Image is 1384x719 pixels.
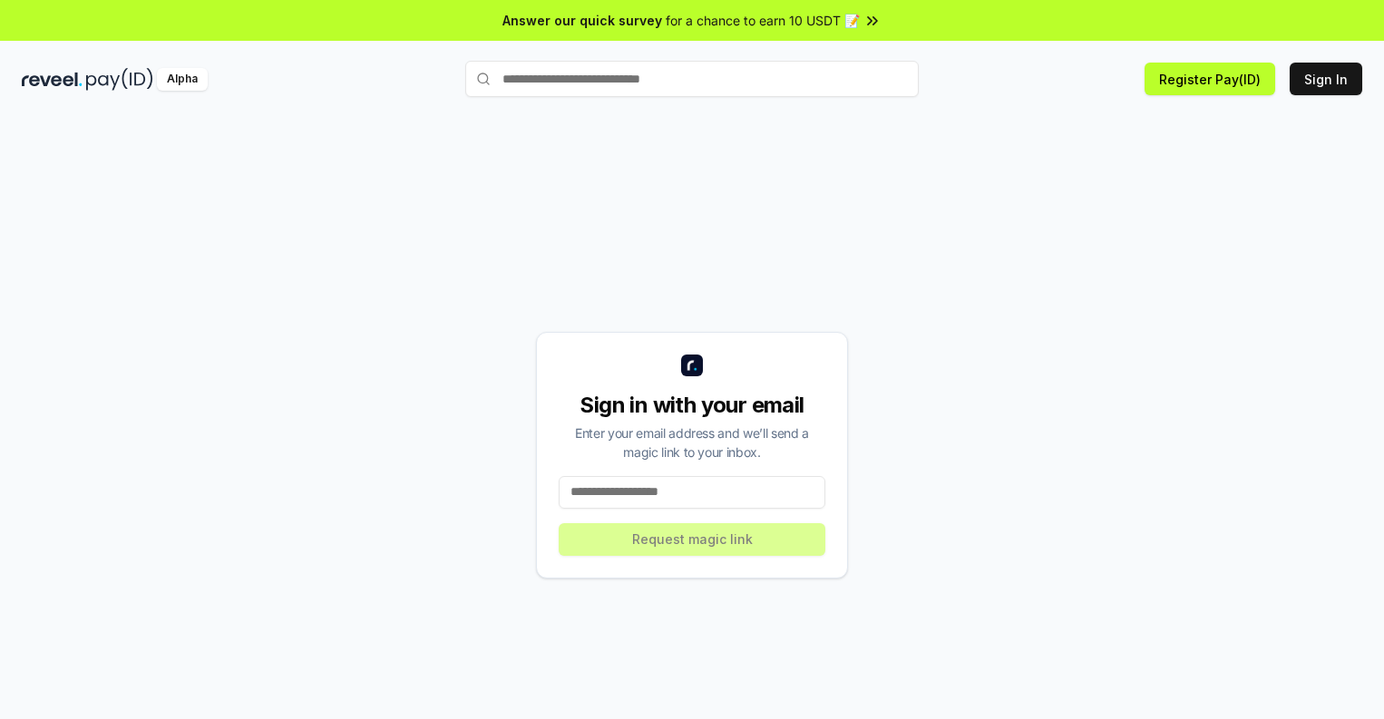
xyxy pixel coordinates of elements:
img: pay_id [86,68,153,91]
div: Enter your email address and we’ll send a magic link to your inbox. [559,423,825,462]
span: Answer our quick survey [502,11,662,30]
span: for a chance to earn 10 USDT 📝 [666,11,860,30]
img: reveel_dark [22,68,83,91]
button: Register Pay(ID) [1145,63,1275,95]
button: Sign In [1290,63,1362,95]
div: Sign in with your email [559,391,825,420]
img: logo_small [681,355,703,376]
div: Alpha [157,68,208,91]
